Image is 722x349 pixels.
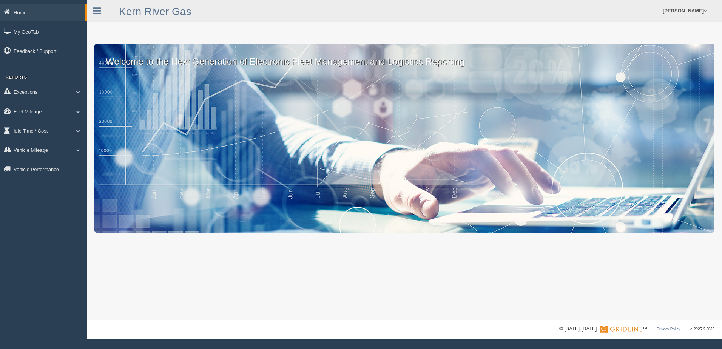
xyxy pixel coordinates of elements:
img: Gridline [600,326,642,333]
a: Kern River Gas [119,6,191,17]
div: © [DATE]-[DATE] - ™ [559,325,714,333]
p: Welcome to the Next Generation of Electronic Fleet Management and Logistics Reporting [94,44,714,68]
span: v. 2025.6.2839 [690,327,714,331]
a: Privacy Policy [657,327,680,331]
